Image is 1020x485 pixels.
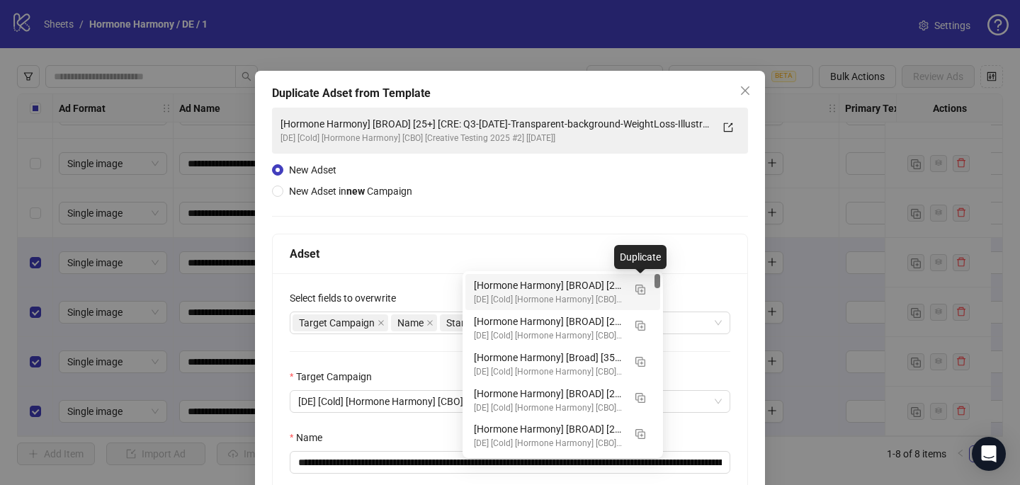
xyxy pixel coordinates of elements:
[290,451,730,474] input: Name
[474,314,623,329] div: [Hormone Harmony] [BROAD] [25+] [LP: /pages/hormonal-balance-weight] [[DATE]]
[474,350,623,365] div: [Hormone Harmony] [Broad] [35+] [CRE: Winning Ads 2024] [[DATE]]
[465,418,660,454] div: [Hormone Harmony] [BROAD] [25+] [COP: Q3-08-AUG-2025-7 Reasons for...-HH-DE] [CRE: Last 30d. Winn...
[280,116,711,132] div: [Hormone Harmony] [BROAD] [25+] [CRE: Q3-[DATE]-Transparent-background-WeightLoss-Illustration-HH...
[629,278,652,300] button: Duplicate
[426,319,433,326] span: close
[289,164,336,176] span: New Adset
[465,346,660,382] div: [Hormone Harmony] [Broad] [35+] [CRE: Winning Ads 2024] [12 Sep 2025]
[972,437,1006,471] div: Open Intercom Messenger
[280,132,711,145] div: [DE] [Cold] [Hormone Harmony] [CBO] [Creative Testing 2025 #2] [[DATE]]
[272,85,748,102] div: Duplicate Adset from Template
[474,437,623,450] div: [DE] [Cold] [Hormone Harmony] [CBO] [Copy Testing] [[DATE]]
[629,421,652,444] button: Duplicate
[465,382,660,418] div: [Hormone Harmony] [BROAD] [25+] [COP: Q3-08-AUG-2025-Timeline -Version 1-HH-DE] [CRE: Last 30d. W...
[635,429,645,439] img: Duplicate
[299,315,375,331] span: Target Campaign
[734,79,756,102] button: Close
[635,285,645,295] img: Duplicate
[474,329,623,343] div: [DE] [Cold] [Hormone Harmony] [CBO] [Creative Testing 2025 #2] [[DATE]]
[474,401,623,415] div: [DE] [Cold] [Hormone Harmony] [CBO] [Copy Testing] [[DATE]]
[629,314,652,336] button: Duplicate
[290,290,405,306] label: Select fields to overwrite
[289,186,412,197] span: New Adset in Campaign
[290,430,331,445] label: Name
[629,386,652,409] button: Duplicate
[614,245,667,269] div: Duplicate
[635,393,645,403] img: Duplicate
[298,391,722,412] span: [DE] [Cold] [Hormone Harmony] [CBO] [Creative Testing 2025 #2] [6 Apr 2025]
[290,245,730,263] div: Adset
[465,310,660,346] div: [Hormone Harmony] [BROAD] [25+] [LP: /pages/hormonal-balance-weight] [12 Sep 2025]
[474,293,623,307] div: [DE] [Cold] [Hormone Harmony] [CBO] [Creative Testing 2025 #2] [[DATE]]
[440,314,503,331] span: Start time
[723,122,733,132] span: export
[293,314,388,331] span: Target Campaign
[474,421,623,437] div: [Hormone Harmony] [BROAD] [25+] [COP: Q3-[DATE]-7 Reasons for...-HH-DE] [CRE: Last 30d. Winners] ...
[346,186,365,197] strong: new
[465,274,660,310] div: [Hormone Harmony] [BROAD] [25+] [CRE: Q3-08-AUG-2025-Transparent-background-WeightLoss-Illustrati...
[474,278,623,293] div: [Hormone Harmony] [BROAD] [25+] [CRE: Q3-[DATE]-Transparent-background-WeightLoss-Illustration-HH...
[290,369,381,384] label: Target Campaign
[391,314,437,331] span: Name
[378,319,385,326] span: close
[635,321,645,331] img: Duplicate
[474,365,623,379] div: [DE] [Cold] [Hormone Harmony] [CBO] [Winning ads from 2024] [[DATE]]
[635,357,645,367] img: Duplicate
[446,315,489,331] span: Start time
[629,350,652,372] button: Duplicate
[474,386,623,401] div: [Hormone Harmony] [BROAD] [25+] [COP: Q3-[DATE]-Timeline -Version 1-HH-DE] [CRE: Last 30d. Winner...
[397,315,424,331] span: Name
[739,85,751,96] span: close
